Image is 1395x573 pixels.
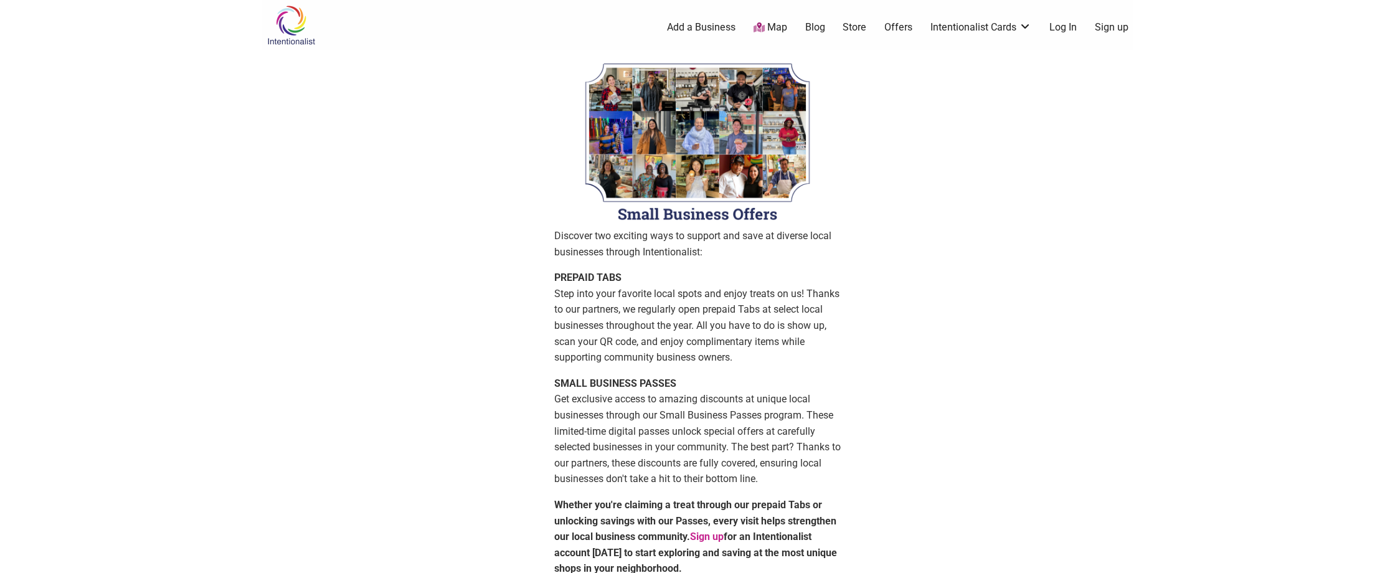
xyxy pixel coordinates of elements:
[884,21,912,34] a: Offers
[262,5,321,45] img: Intentionalist
[930,21,1031,34] a: Intentionalist Cards
[1095,21,1128,34] a: Sign up
[805,21,825,34] a: Blog
[554,272,622,283] strong: PREPAID TABS
[554,56,841,228] img: Welcome to Intentionalist Passes
[554,377,676,389] strong: SMALL BUSINESS PASSES
[1049,21,1077,34] a: Log In
[754,21,787,35] a: Map
[667,21,735,34] a: Add a Business
[554,376,841,487] p: Get exclusive access to amazing discounts at unique local businesses through our Small Business P...
[843,21,866,34] a: Store
[554,270,841,366] p: Step into your favorite local spots and enjoy treats on us! Thanks to our partners, we regularly ...
[690,531,724,542] a: Sign up
[554,228,841,260] p: Discover two exciting ways to support and save at diverse local businesses through Intentionalist:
